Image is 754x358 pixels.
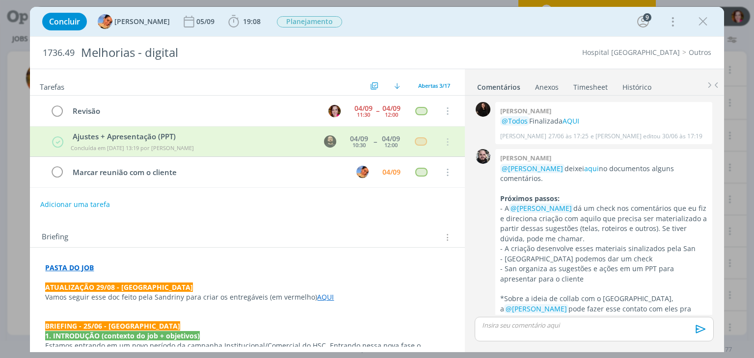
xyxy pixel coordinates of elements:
[45,331,200,340] strong: 1. INTRODUÇÃO (contexto do job + objetivos)
[584,164,599,173] a: aqui
[502,116,528,126] span: @Todos
[506,304,567,313] span: @[PERSON_NAME]
[376,107,379,114] span: --
[352,142,366,148] div: 10:30
[511,204,572,213] span: @[PERSON_NAME]
[477,78,521,92] a: Comentários
[77,41,429,65] div: Melhorias - digital
[662,132,702,141] span: 30/06 às 17:19
[476,102,490,117] img: S
[573,78,608,92] a: Timesheet
[500,244,707,254] p: - A criação desenvolve esses materiais sinalizados pela San
[500,153,551,162] b: [PERSON_NAME]
[327,103,342,118] button: B
[500,194,560,203] strong: Próximos passos:
[635,14,651,29] button: 9
[243,17,261,26] span: 19:08
[643,13,651,22] div: 9
[45,321,180,331] strong: BRIEFING - 25/06 - [GEOGRAPHIC_DATA]
[622,78,652,92] a: Histórico
[500,132,546,141] p: [PERSON_NAME]
[277,16,342,27] span: Planejamento
[357,112,370,117] div: 11:30
[114,18,170,25] span: [PERSON_NAME]
[42,231,68,244] span: Briefing
[45,263,94,272] a: PASTA DO JOB
[49,18,80,26] span: Concluir
[68,166,347,179] div: Marcar reunião com o cliente
[226,14,263,29] button: 19:08
[354,105,373,112] div: 04/09
[385,112,398,117] div: 12:00
[563,116,579,126] a: AQUI
[196,18,216,25] div: 05/09
[500,204,707,244] p: - A dá um check nos comentários que eu fiz e direciona criação com aquilo que precisa ser materia...
[40,80,64,92] span: Tarefas
[98,14,112,29] img: L
[500,116,707,126] p: Finalizada
[500,294,707,334] p: *Sobre a ideia de collab com o [GEOGRAPHIC_DATA], a pode fazer esse contato com eles pra entender...
[394,83,400,89] img: arrow-down.svg
[355,165,370,179] button: L
[384,142,398,148] div: 12:00
[317,292,334,302] a: AQUI
[382,135,400,142] div: 04/09
[500,254,707,264] p: - [GEOGRAPHIC_DATA] podemos dar um check
[40,196,110,213] button: Adicionar uma tarefa
[382,169,401,176] div: 04/09
[500,106,551,115] b: [PERSON_NAME]
[350,135,368,142] div: 04/09
[374,138,377,145] span: --
[476,149,490,164] img: G
[42,13,87,30] button: Concluir
[43,48,75,58] span: 1736.49
[548,132,589,141] span: 27/06 às 17:25
[30,7,724,352] div: dialog
[591,132,660,141] span: e [PERSON_NAME] editou
[382,105,401,112] div: 04/09
[69,131,315,142] div: Ajustes + Apresentação (PPT)
[689,48,711,57] a: Outros
[356,166,369,178] img: L
[500,264,707,284] p: - San organiza as sugestões e ações em um PPT para apresentar para o cliente
[276,16,343,28] button: Planejamento
[68,105,319,117] div: Revisão
[45,282,193,292] strong: ATUALIZAÇÃO 29/08 - [GEOGRAPHIC_DATA]
[582,48,680,57] a: Hospital [GEOGRAPHIC_DATA]
[502,164,563,173] span: @[PERSON_NAME]
[535,82,559,92] div: Anexos
[500,164,707,184] p: deixei no documentos alguns comentários.
[328,105,341,117] img: B
[45,292,449,302] p: Vamos seguir esse doc feito pela Sandriny para criar os entregáveis (em vermelho)
[71,144,194,152] span: Concluída em [DATE] 13:19 por [PERSON_NAME]
[98,14,170,29] button: L[PERSON_NAME]
[418,82,450,89] span: Abertas 3/17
